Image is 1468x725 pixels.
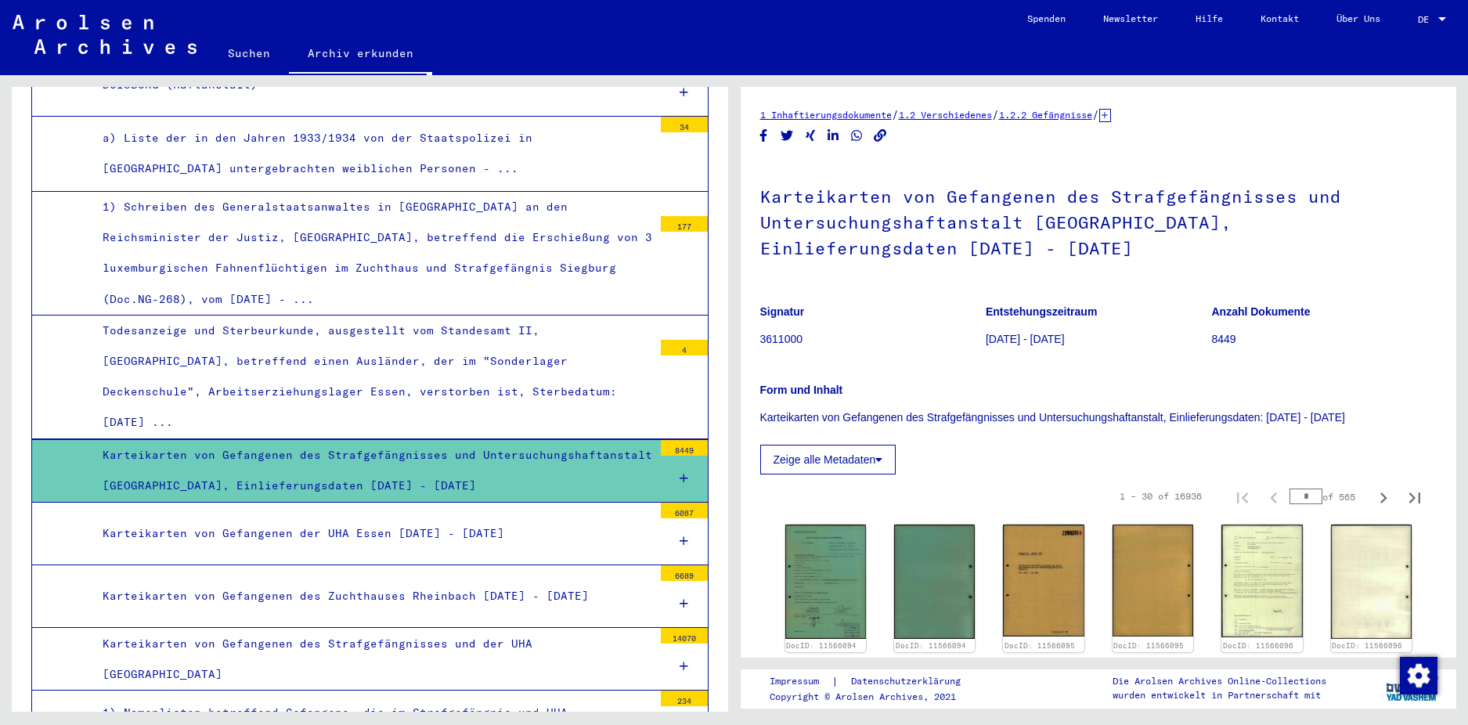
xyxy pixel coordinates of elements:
[661,628,708,644] div: 14070
[91,192,653,315] div: 1) Schreiben des Generalstaatsanwaltes in [GEOGRAPHIC_DATA] an den Reichsminister der Justiz, [GE...
[13,15,197,54] img: Arolsen_neg.svg
[892,107,899,121] span: /
[661,340,708,355] div: 4
[1113,688,1326,702] p: wurden entwickelt in Partnerschaft mit
[760,409,1437,426] p: Karteikarten von Gefangenen des Strafgefängnisses und Untersuchungshaftanstalt, Einlieferungsdate...
[1211,305,1310,318] b: Anzahl Dokumente
[91,440,653,501] div: Karteikarten von Gefangenen des Strafgefängnisses und Untersuchungshaftanstalt [GEOGRAPHIC_DATA],...
[1383,669,1441,708] img: yv_logo.png
[661,440,708,456] div: 8449
[1332,641,1402,650] a: DocID: 11566096
[770,673,979,690] div: |
[1005,641,1075,650] a: DocID: 11566095
[760,305,805,318] b: Signatur
[1223,641,1293,650] a: DocID: 11566096
[661,565,708,581] div: 6689
[1120,489,1202,503] div: 1 – 30 of 16936
[1221,525,1302,637] img: 001.jpg
[896,641,966,650] a: DocID: 11566094
[91,123,653,184] div: a) Liste der in den Jahren 1933/1934 von der Staatspolizei in [GEOGRAPHIC_DATA] untergebrachten w...
[872,126,889,146] button: Copy link
[992,107,999,121] span: /
[786,641,857,650] a: DocID: 11566094
[760,109,892,121] a: 1 Inhaftierungsdokumente
[1331,525,1412,639] img: 002.jpg
[899,109,992,121] a: 1.2 Verschiedenes
[770,673,831,690] a: Impressum
[999,109,1092,121] a: 1.2.2 Gefängnisse
[1113,525,1193,637] img: 002.jpg
[1227,481,1258,512] button: First page
[760,331,985,348] p: 3611000
[825,126,842,146] button: Share on LinkedIn
[661,216,708,232] div: 177
[289,34,432,75] a: Archiv erkunden
[91,629,653,690] div: Karteikarten von Gefangenen des Strafgefängnisses und der UHA [GEOGRAPHIC_DATA]
[661,117,708,132] div: 34
[1418,14,1435,25] span: DE
[661,691,708,706] div: 234
[661,503,708,518] div: 6087
[1211,331,1436,348] p: 8449
[986,331,1210,348] p: [DATE] - [DATE]
[756,126,772,146] button: Share on Facebook
[894,525,975,639] img: 002.jpg
[91,316,653,438] div: Todesanzeige und Sterbeurkunde, ausgestellt vom Standesamt II, [GEOGRAPHIC_DATA], betreffend eine...
[1399,481,1430,512] button: Last page
[1400,657,1437,694] img: Zustimmung ändern
[770,690,979,704] p: Copyright © Arolsen Archives, 2021
[785,525,866,638] img: 001.jpg
[91,581,653,611] div: Karteikarten von Gefangenen des Zuchthauses Rheinbach [DATE] - [DATE]
[760,445,896,474] button: Zeige alle Metadaten
[760,384,843,396] b: Form und Inhalt
[1289,489,1368,504] div: of 565
[1003,525,1084,637] img: 001.jpg
[1113,641,1184,650] a: DocID: 11566095
[1113,674,1326,688] p: Die Arolsen Archives Online-Collections
[1092,107,1099,121] span: /
[760,161,1437,281] h1: Karteikarten von Gefangenen des Strafgefängnisses und Untersuchungshaftanstalt [GEOGRAPHIC_DATA],...
[986,305,1097,318] b: Entstehungszeitraum
[803,126,819,146] button: Share on Xing
[779,126,795,146] button: Share on Twitter
[849,126,865,146] button: Share on WhatsApp
[839,673,979,690] a: Datenschutzerklärung
[209,34,289,72] a: Suchen
[91,518,653,549] div: Karteikarten von Gefangenen der UHA Essen [DATE] - [DATE]
[1258,481,1289,512] button: Previous page
[1368,481,1399,512] button: Next page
